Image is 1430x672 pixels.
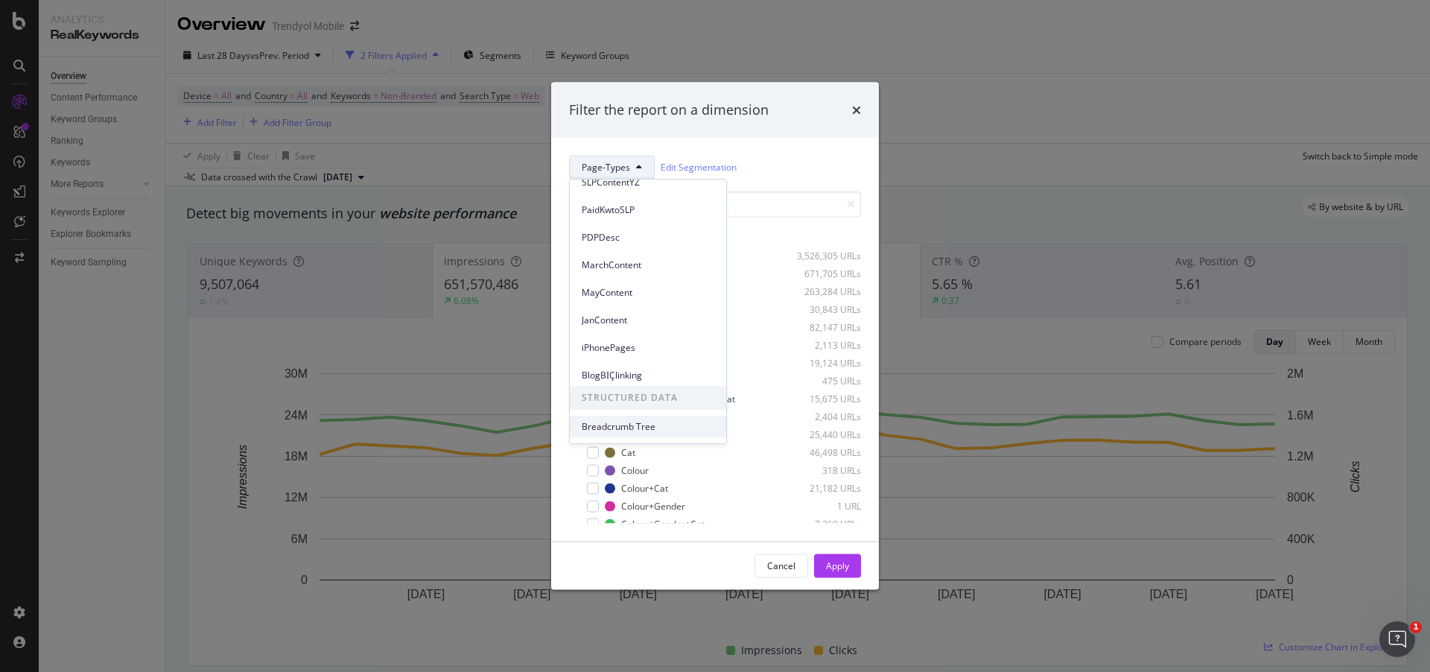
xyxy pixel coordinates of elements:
span: MarchContent [582,259,714,272]
button: Apply [814,554,861,577]
div: Colour+Gender+Cat [621,518,705,530]
div: 2,113 URLs [788,339,861,352]
span: SLPContentYZ [582,176,714,189]
div: 21,182 URLs [788,482,861,495]
span: JanContent [582,314,714,327]
span: Page-Types [582,161,630,174]
button: Cancel [754,554,808,577]
div: 318 URLs [788,464,861,477]
div: 25,440 URLs [788,428,861,441]
a: Edit Segmentation [661,159,737,175]
div: 15,675 URLs [788,393,861,405]
div: 19,124 URLs [788,357,861,370]
div: Apply [826,560,849,572]
button: Page-Types [569,155,655,179]
span: PaidKwtoSLP [582,203,714,217]
span: 1 [1410,621,1422,633]
div: Cancel [767,560,795,572]
div: Colour [621,464,649,477]
div: modal [551,83,879,590]
div: 3,526,305 URLs [788,250,861,262]
div: Cat [621,446,635,459]
span: Breadcrumb Tree [582,420,714,434]
div: 7,269 URLs [788,518,861,530]
div: Filter the report on a dimension [569,101,769,120]
span: iPhonePages [582,341,714,355]
iframe: Intercom live chat [1379,621,1415,657]
div: 30,843 URLs [788,303,861,316]
span: STRUCTURED DATA [570,386,726,410]
span: MayContent [582,286,714,299]
span: PDPDesc [582,231,714,244]
div: 263,284 URLs [788,285,861,298]
div: 2,404 URLs [788,411,861,423]
div: 475 URLs [788,375,861,387]
div: 46,498 URLs [788,446,861,459]
span: BlogBİÇlinking [582,369,714,382]
div: 82,147 URLs [788,321,861,334]
div: 671,705 URLs [788,267,861,280]
div: times [852,101,861,120]
div: 1 URL [788,500,861,513]
div: Colour+Gender [621,500,685,513]
div: Colour+Cat [621,482,668,495]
